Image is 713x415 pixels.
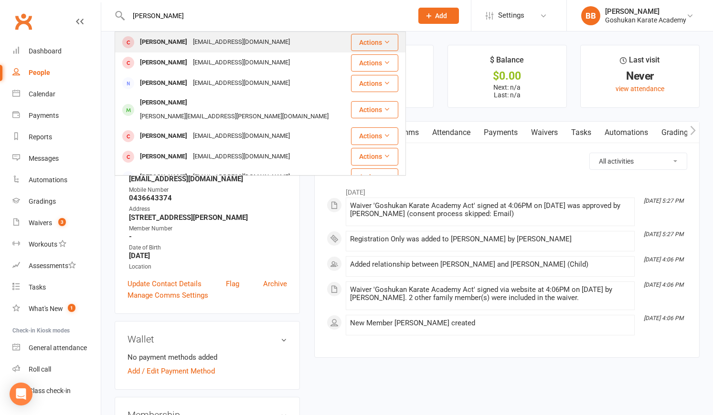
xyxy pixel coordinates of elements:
a: Update Contact Details [128,278,202,290]
div: Tasks [29,283,46,291]
a: Dashboard [12,41,101,62]
div: Last visit [620,54,660,71]
div: [PERSON_NAME] [137,35,190,49]
div: [PERSON_NAME] [605,7,686,16]
a: Manage Comms Settings [128,290,208,301]
p: Next: n/a Last: n/a [457,83,558,99]
div: [PERSON_NAME][EMAIL_ADDRESS][PERSON_NAME][DOMAIN_NAME] [137,110,331,124]
a: Calendar [12,83,101,105]
a: Add / Edit Payment Method [128,365,215,377]
div: Address [129,205,287,214]
i: [DATE] 5:27 PM [644,197,683,204]
button: Actions [351,101,398,118]
div: Automations [29,176,67,184]
div: [PERSON_NAME] [137,96,190,110]
span: 3 [58,218,66,226]
div: Location [129,262,287,271]
span: 1 [68,304,75,312]
div: Waiver 'Goshukan Karate Academy Act' signed at 4:06PM on [DATE] was approved by [PERSON_NAME] (co... [350,202,630,218]
a: Attendance [426,122,477,144]
div: [PERSON_NAME] [137,150,190,164]
a: Messages [12,148,101,169]
a: Flag [226,278,239,290]
a: Workouts [12,234,101,255]
div: New Member [PERSON_NAME] created [350,319,630,327]
a: Payments [477,122,524,144]
h3: Wallet [128,334,287,344]
div: Open Intercom Messenger [10,383,32,405]
a: Gradings [12,191,101,212]
strong: 0436643374 [129,194,287,202]
div: $ Balance [490,54,524,71]
strong: [EMAIL_ADDRESS][DOMAIN_NAME] [129,175,287,183]
div: Payments [29,112,59,119]
div: [PERSON_NAME] [137,129,190,143]
div: [PERSON_NAME] [137,56,190,70]
a: view attendance [616,85,664,93]
div: [EMAIL_ADDRESS][DOMAIN_NAME] [190,56,293,70]
a: Archive [263,278,287,290]
div: Registration Only was added to [PERSON_NAME] by [PERSON_NAME] [350,235,630,243]
a: Automations [598,122,655,144]
div: Waivers [29,219,52,227]
i: [DATE] 4:06 PM [644,281,683,288]
div: People [29,69,50,76]
a: Waivers [524,122,564,144]
div: Gradings [29,197,56,205]
div: [PERSON_NAME] [137,76,190,90]
div: Roll call [29,365,51,373]
a: Waivers 3 [12,212,101,234]
div: Dashboard [29,47,62,55]
div: Date of Birth [129,243,287,252]
a: Reports [12,126,101,148]
button: Actions [351,127,398,145]
h3: Activity [327,153,687,167]
button: Add [418,8,459,24]
button: Actions [351,54,398,72]
div: Calendar [29,90,55,98]
div: [EMAIL_ADDRESS][DOMAIN_NAME] [190,129,293,143]
a: Roll call [12,359,101,380]
div: Workouts [29,240,57,248]
li: [DATE] [327,182,687,197]
div: Mobile Number [129,186,287,195]
div: $0.00 [457,71,558,81]
div: Class check-in [29,387,71,394]
span: Settings [498,5,524,26]
a: Clubworx [11,10,35,33]
button: Actions [351,75,398,92]
div: Goshukan Karate Academy [605,16,686,24]
a: General attendance kiosk mode [12,337,101,359]
div: [EMAIL_ADDRESS][DOMAIN_NAME] [190,170,293,184]
div: [PERSON_NAME] [137,170,190,184]
div: Messages [29,155,59,162]
div: Added relationship between [PERSON_NAME] and [PERSON_NAME] (Child) [350,260,630,269]
strong: [STREET_ADDRESS][PERSON_NAME] [129,213,287,222]
div: Member Number [129,224,287,233]
a: Tasks [564,122,598,144]
input: Search... [126,9,406,22]
a: Assessments [12,255,101,277]
div: General attendance [29,344,87,352]
button: Actions [351,168,398,186]
button: Actions [351,148,398,165]
button: Actions [351,34,398,51]
i: [DATE] 5:27 PM [644,231,683,238]
span: Add [435,12,447,20]
div: What's New [29,305,63,312]
div: BB [581,6,600,25]
a: Automations [12,169,101,191]
div: Reports [29,133,52,141]
div: [EMAIL_ADDRESS][DOMAIN_NAME] [190,35,293,49]
i: [DATE] 4:06 PM [644,256,683,263]
strong: [DATE] [129,251,287,260]
a: Payments [12,105,101,126]
div: Never [589,71,691,81]
a: What's New1 [12,298,101,320]
strong: - [129,232,287,241]
a: People [12,62,101,83]
a: Tasks [12,277,101,298]
i: [DATE] 4:06 PM [644,315,683,322]
div: Waiver 'Goshukan Karate Academy Act' signed via website at 4:06PM on [DATE] by [PERSON_NAME]. 2 o... [350,286,630,302]
div: [EMAIL_ADDRESS][DOMAIN_NAME] [190,150,293,164]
